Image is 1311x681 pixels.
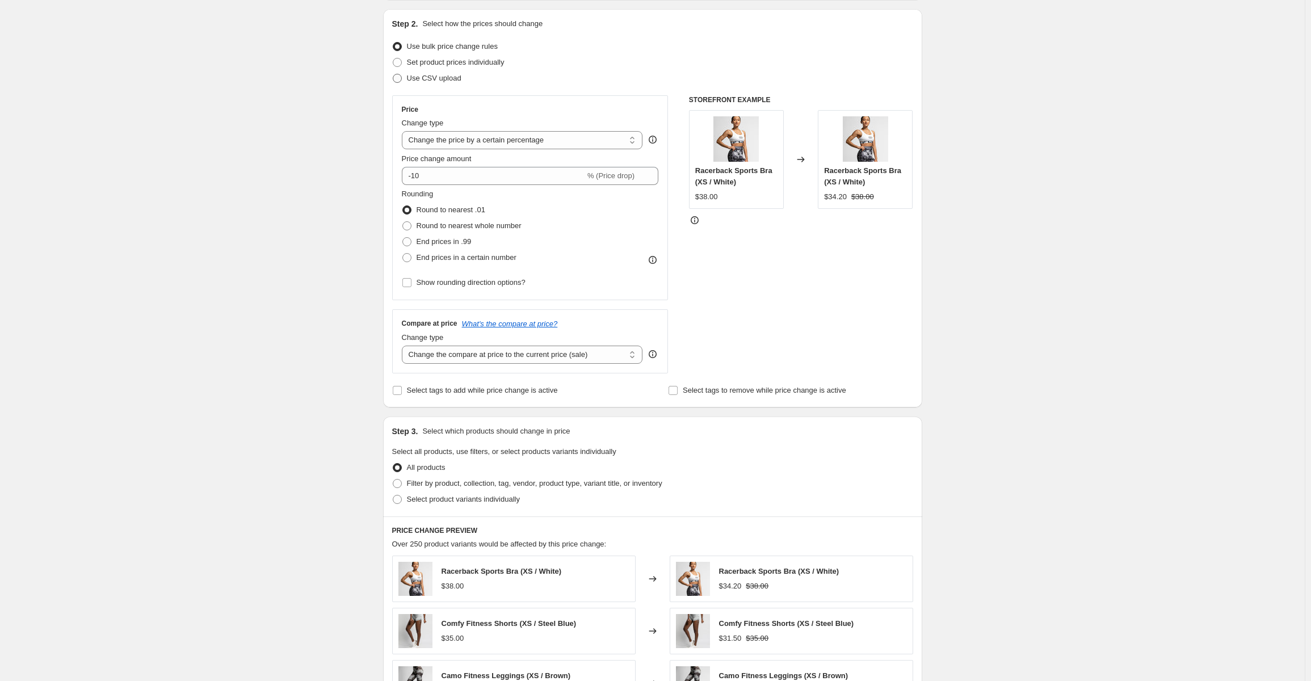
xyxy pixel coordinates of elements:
[417,253,516,262] span: End prices in a certain number
[407,495,520,503] span: Select product variants individually
[676,614,710,648] img: 16_2c948c04-0d99-4206-abe9-1174cde2864f_80x.jpg
[689,95,913,104] h6: STOREFRONT EXAMPLE
[442,634,464,642] span: $35.00
[402,119,444,127] span: Change type
[442,671,571,680] span: Camo Fitness Leggings (XS / Brown)
[402,333,444,342] span: Change type
[392,540,607,548] span: Over 250 product variants would be affected by this price change:
[392,18,418,30] h2: Step 2.
[402,105,418,114] h3: Price
[719,619,854,628] span: Comfy Fitness Shorts (XS / Steel Blue)
[417,278,526,287] span: Show rounding direction options?
[824,166,901,186] span: Racerback Sports Bra (XS / White)
[442,619,577,628] span: Comfy Fitness Shorts (XS / Steel Blue)
[746,582,768,590] span: $38.00
[407,386,558,394] span: Select tags to add while price change is active
[417,221,522,230] span: Round to nearest whole number
[587,171,635,180] span: % (Price drop)
[442,582,464,590] span: $38.00
[683,386,846,394] span: Select tags to remove while price change is active
[719,567,839,575] span: Racerback Sports Bra (XS / White)
[824,192,847,201] span: $34.20
[719,671,848,680] span: Camo Fitness Leggings (XS / Brown)
[422,426,570,437] p: Select which products should change in price
[407,74,461,82] span: Use CSV upload
[851,192,874,201] span: $38.00
[719,582,742,590] span: $34.20
[746,634,768,642] span: $35.00
[417,237,472,246] span: End prices in .99
[442,567,562,575] span: Racerback Sports Bra (XS / White)
[392,526,913,535] h6: PRICE CHANGE PREVIEW
[402,167,585,185] input: -15
[407,479,662,487] span: Filter by product, collection, tag, vendor, product type, variant title, or inventory
[647,134,658,145] div: help
[392,447,616,456] span: Select all products, use filters, or select products variants individually
[407,463,446,472] span: All products
[398,614,432,648] img: 16_2c948c04-0d99-4206-abe9-1174cde2864f_80x.jpg
[422,18,543,30] p: Select how the prices should change
[402,319,457,328] h3: Compare at price
[713,116,759,162] img: 2_0c50f501-5ef3-4c14-9bc0-b71cfd5e046d_80x.jpg
[417,205,485,214] span: Round to nearest .01
[647,348,658,360] div: help
[676,562,710,596] img: 2_0c50f501-5ef3-4c14-9bc0-b71cfd5e046d_80x.jpg
[695,166,772,186] span: Racerback Sports Bra (XS / White)
[462,320,558,328] button: What's the compare at price?
[407,42,498,51] span: Use bulk price change rules
[392,426,418,437] h2: Step 3.
[695,192,718,201] span: $38.00
[843,116,888,162] img: 2_0c50f501-5ef3-4c14-9bc0-b71cfd5e046d_80x.jpg
[407,58,505,66] span: Set product prices individually
[402,154,472,163] span: Price change amount
[719,634,742,642] span: $31.50
[398,562,432,596] img: 2_0c50f501-5ef3-4c14-9bc0-b71cfd5e046d_80x.jpg
[402,190,434,198] span: Rounding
